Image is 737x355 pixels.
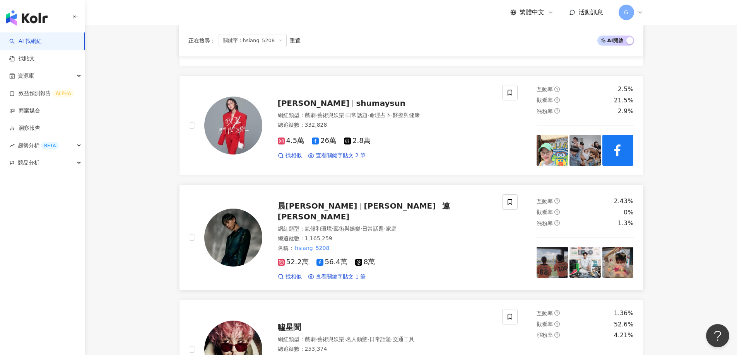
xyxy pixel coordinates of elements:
[614,320,634,329] div: 52.6%
[204,209,262,267] img: KOL Avatar
[537,135,568,166] img: post-image
[286,152,302,160] span: 找相似
[305,226,332,232] span: 氣候和環境
[368,112,369,118] span: ·
[346,112,368,118] span: 日常話題
[391,112,393,118] span: ·
[355,258,375,266] span: 8萬
[316,258,347,266] span: 56.4萬
[554,198,560,204] span: question-circle
[624,208,633,217] div: 0%
[618,107,634,116] div: 2.9%
[602,135,634,166] img: post-image
[294,244,331,252] mark: hsiang_5208
[305,336,316,342] span: 戲劇
[386,226,397,232] span: 家庭
[308,273,366,281] a: 查看關鍵字貼文 1 筆
[578,8,603,16] span: 活動訊息
[624,8,628,17] span: G
[364,201,436,211] span: [PERSON_NAME]
[316,336,317,342] span: ·
[369,336,391,342] span: 日常話題
[537,247,568,278] img: post-image
[614,331,634,340] div: 4.21%
[391,336,393,342] span: ·
[317,336,344,342] span: 藝術與娛樂
[219,34,287,47] span: 關鍵字：hsiang_5208
[362,226,384,232] span: 日常話題
[179,75,643,175] a: KOL Avatar[PERSON_NAME]shumaysun網紅類型：戲劇·藝術與娛樂·日常話題·命理占卜·醫療與健康總追蹤數：332,8284.5萬26萬2.8萬找相似查看關鍵字貼文 2 ...
[554,321,560,327] span: question-circle
[278,137,304,145] span: 4.5萬
[9,124,40,132] a: 洞察報告
[9,107,40,115] a: 商案媒合
[333,226,361,232] span: 藝術與娛樂
[286,273,302,281] span: 找相似
[9,90,74,97] a: 效益預測報告ALPHA
[614,309,634,318] div: 1.36%
[316,112,317,118] span: ·
[554,87,560,92] span: question-circle
[290,37,301,44] div: 重置
[356,99,405,108] span: shumaysun
[537,332,553,338] span: 漲粉率
[188,37,215,44] span: 正在搜尋 ：
[393,336,414,342] span: 交通工具
[537,97,553,103] span: 觀看率
[344,336,346,342] span: ·
[9,143,15,148] span: rise
[312,137,336,145] span: 26萬
[346,336,368,342] span: 名人動態
[278,273,302,281] a: 找相似
[706,324,729,347] iframe: Help Scout Beacon - Open
[393,112,420,118] span: 醫療與健康
[278,323,301,332] span: 噓星聞
[537,209,553,215] span: 觀看率
[537,220,553,226] span: 漲粉率
[361,226,362,232] span: ·
[9,37,42,45] a: searchAI 找網紅
[317,112,344,118] span: 藝術與娛樂
[554,220,560,226] span: question-circle
[278,99,350,108] span: [PERSON_NAME]
[179,185,643,290] a: KOL Avatar晨[PERSON_NAME][PERSON_NAME]連[PERSON_NAME]網紅類型：氣候和環境·藝術與娛樂·日常話題·家庭總追蹤數：1,165,259名稱：hsian...
[344,112,346,118] span: ·
[316,152,366,160] span: 查看關鍵字貼文 2 筆
[554,209,560,215] span: question-circle
[9,55,35,63] a: 找貼文
[278,225,493,233] div: 網紅類型 ：
[278,112,493,119] div: 網紅類型 ：
[554,332,560,338] span: question-circle
[614,197,634,206] div: 2.43%
[602,247,634,278] img: post-image
[569,247,601,278] img: post-image
[316,273,366,281] span: 查看關鍵字貼文 1 筆
[369,112,391,118] span: 命理占卜
[41,142,59,149] div: BETA
[537,108,553,114] span: 漲粉率
[537,310,553,316] span: 互動率
[614,96,634,105] div: 21.5%
[332,226,333,232] span: ·
[278,258,309,266] span: 52.2萬
[520,8,544,17] span: 繁體中文
[569,135,601,166] img: post-image
[278,336,493,343] div: 網紅類型 ：
[368,336,369,342] span: ·
[278,152,302,160] a: 找相似
[278,121,493,129] div: 總追蹤數 ： 332,828
[278,235,493,243] div: 總追蹤數 ： 1,165,259
[537,86,553,92] span: 互動率
[278,244,331,252] span: 名稱 ：
[204,97,262,155] img: KOL Avatar
[18,137,59,154] span: 趨勢分析
[618,219,634,228] div: 1.3%
[18,67,34,85] span: 資源庫
[308,152,366,160] a: 查看關鍵字貼文 2 筆
[537,321,553,327] span: 觀看率
[305,112,316,118] span: 戲劇
[554,108,560,114] span: question-circle
[384,226,385,232] span: ·
[554,97,560,103] span: question-circle
[278,201,357,211] span: 晨[PERSON_NAME]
